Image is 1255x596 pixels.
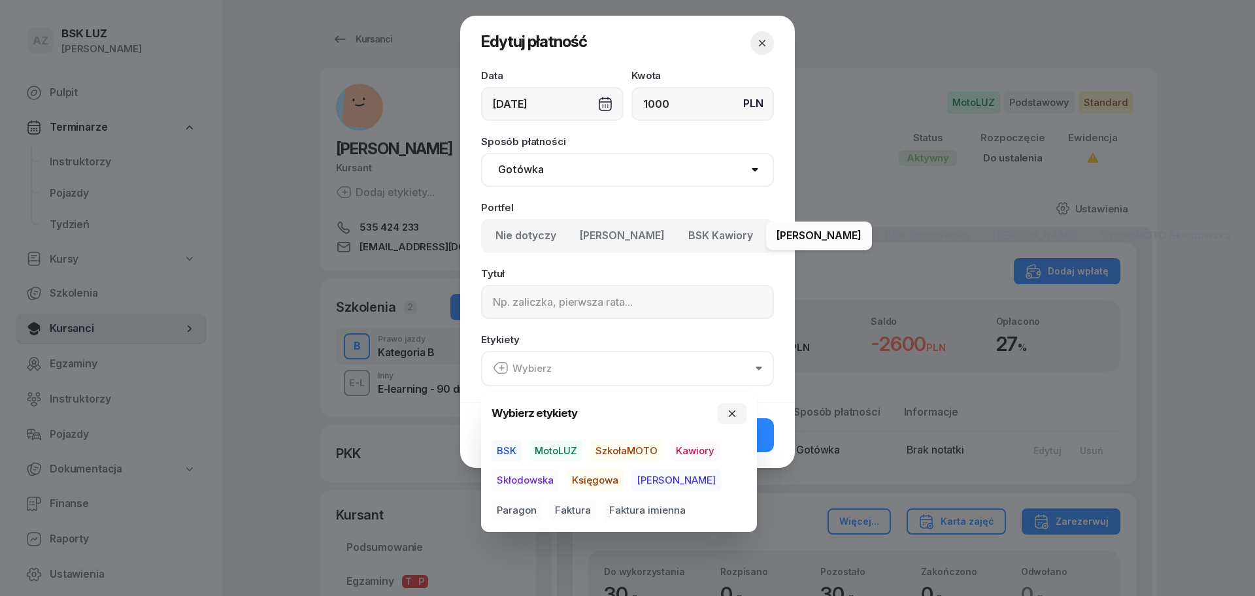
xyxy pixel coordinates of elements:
button: [PERSON_NAME] [569,222,675,250]
button: Wybierz [481,351,774,386]
button: [PERSON_NAME] [631,469,721,491]
button: Faktura imienna [604,499,691,521]
button: SzkołaMOTO [590,440,663,462]
button: Paragon [492,499,542,521]
span: [PERSON_NAME] [580,227,665,244]
span: BSK Skłodowska [885,227,969,244]
button: BSK Kawiory [678,222,763,250]
button: Skłodowska [492,469,559,491]
button: Faktura [550,499,596,521]
span: [PERSON_NAME] [777,227,862,244]
button: [PERSON_NAME] [766,222,872,250]
span: Edytuj płatność [481,32,587,51]
input: 0 [631,87,774,121]
input: Np. zaliczka, pierwsza rata... [481,285,774,319]
button: MotoLUZ [529,440,582,462]
span: BSK Kawiory [688,227,753,244]
span: Nie dotyczy [495,227,556,244]
button: BSK [492,440,522,462]
button: Kawiory [671,440,720,462]
button: SzkołaMOTO Skłodowska [1091,222,1241,250]
button: BSK Skłodowska [875,222,980,250]
span: SzkołaMOTO Skłodowska [1101,227,1230,244]
div: Wybierz [493,360,552,377]
button: Księgowa [567,469,624,491]
button: Nie dotyczy [485,222,567,250]
span: [PERSON_NAME] [993,227,1078,244]
button: [PERSON_NAME] [982,222,1088,250]
h4: Wybierz etykiety [492,405,577,422]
